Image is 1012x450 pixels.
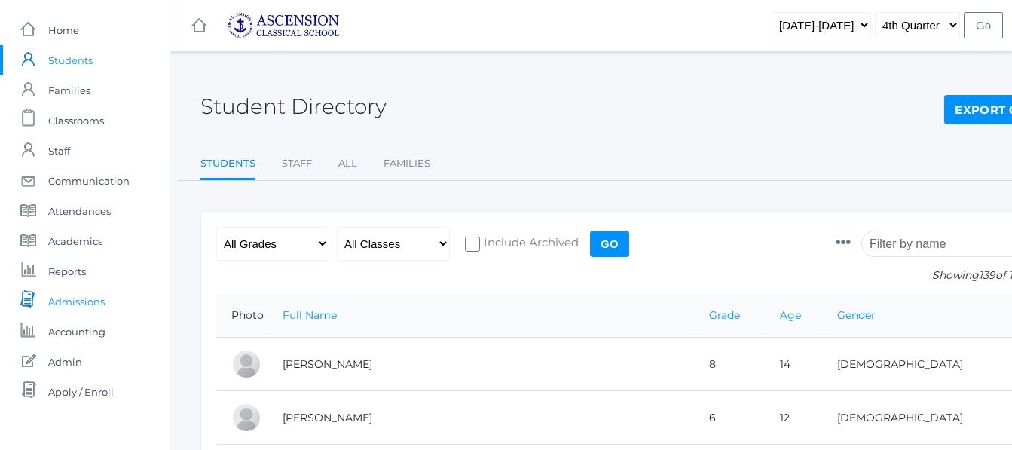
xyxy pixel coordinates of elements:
a: Staff [282,148,312,179]
span: Classrooms [48,106,104,136]
a: Gender [837,308,876,322]
span: Admin [48,347,82,377]
h2: Student Directory [200,95,387,118]
th: Photo [216,294,268,338]
input: Include Archived [465,237,480,252]
input: Go [964,12,1003,38]
span: Attendances [48,196,111,226]
span: Accounting [48,317,105,347]
a: Families [384,148,430,179]
span: Staff [48,136,70,166]
a: Grade [709,308,740,322]
span: Families [48,75,90,106]
span: Apply / Enroll [48,377,114,407]
a: All [338,148,357,179]
td: 12 [765,391,822,445]
td: 14 [765,338,822,391]
a: Students [200,148,255,181]
input: Go [590,231,629,257]
span: Home [48,15,79,45]
img: ascension-logo-blue-113fc29133de2fb5813e50b71547a291c5fdb7962bf76d49838a2a14a36269ea.jpg [227,12,340,38]
div: Levi Adams [231,403,261,433]
td: [PERSON_NAME] [268,338,694,391]
a: Full Name [283,308,337,322]
span: 139 [979,268,995,282]
span: Students [48,45,93,75]
td: 6 [694,391,765,445]
span: Include Archived [480,234,579,253]
span: Communication [48,166,130,196]
td: [PERSON_NAME] [268,391,694,445]
span: Admissions [48,286,105,317]
td: 8 [694,338,765,391]
span: Reports [48,256,86,286]
div: Carly Adams [231,349,261,379]
a: Age [780,308,801,322]
span: Academics [48,226,102,256]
